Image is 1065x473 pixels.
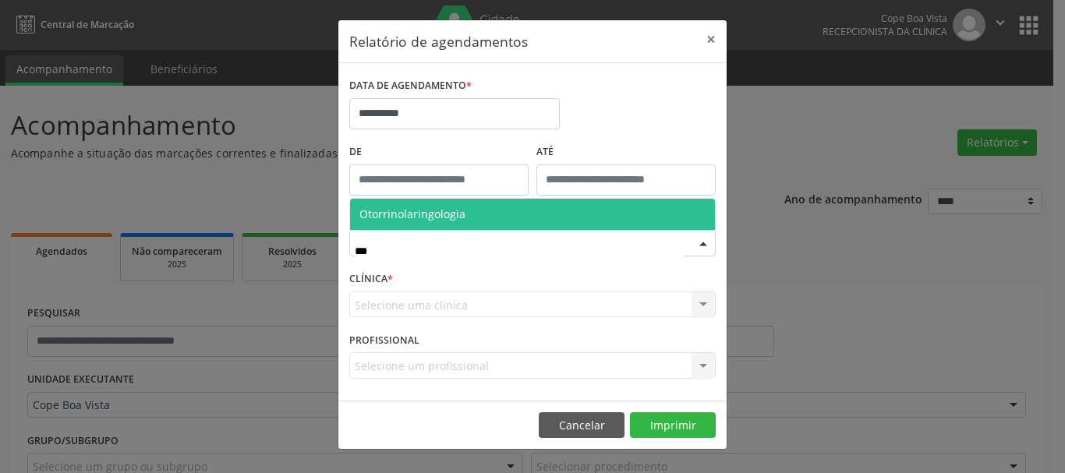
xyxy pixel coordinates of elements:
[349,267,393,291] label: CLÍNICA
[536,140,716,164] label: ATÉ
[349,74,472,98] label: DATA DE AGENDAMENTO
[349,31,528,51] h5: Relatório de agendamentos
[359,206,465,221] span: Otorrinolaringologia
[695,20,727,58] button: Close
[349,140,529,164] label: De
[630,412,716,439] button: Imprimir
[539,412,624,439] button: Cancelar
[349,328,419,352] label: PROFISSIONAL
